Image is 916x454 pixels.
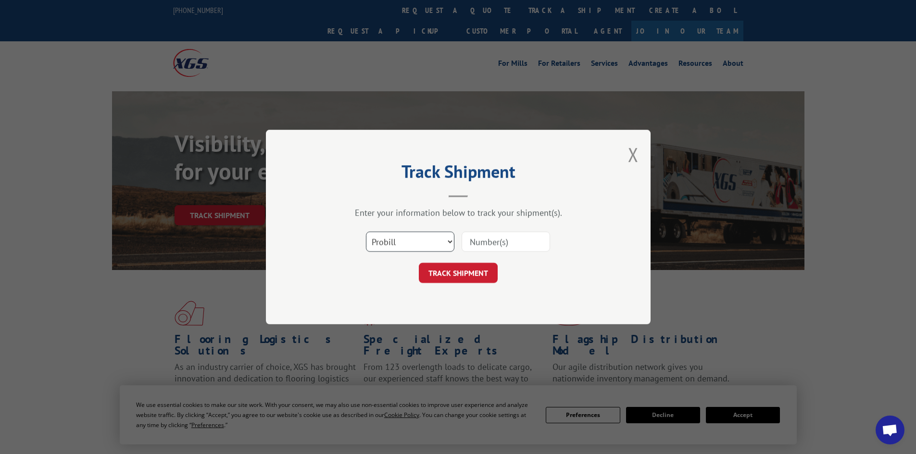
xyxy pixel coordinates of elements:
button: TRACK SHIPMENT [419,263,498,283]
button: Close modal [628,142,639,167]
h2: Track Shipment [314,165,602,183]
div: Enter your information below to track your shipment(s). [314,207,602,218]
input: Number(s) [462,232,550,252]
a: Open chat [876,416,904,444]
